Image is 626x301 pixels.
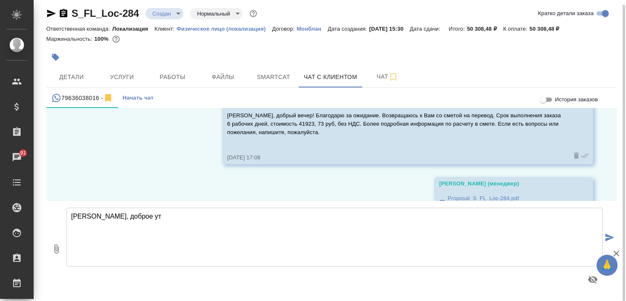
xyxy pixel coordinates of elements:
a: S_FL_Loc-284 [72,8,139,19]
div: Создан [190,8,242,19]
button: Начать чат [118,88,158,108]
a: Proposal_S_FL_Loc-284.pdf [439,192,564,215]
span: История заказов [555,95,598,104]
p: [DATE] 15:30 [369,26,410,32]
button: Нормальный [194,10,232,17]
button: Доп статусы указывают на важность/срочность заказа [248,8,259,19]
span: Услуги [102,72,142,82]
p: Договор: [272,26,297,32]
button: 0.00 RUB; [111,34,122,45]
p: Итого: [448,26,467,32]
span: 91 [15,149,31,157]
p: 50 308,48 ₽ [467,26,503,32]
a: Физическое лицо (локализация) [177,25,272,32]
button: Скопировать ссылку для ЯМессенджера [46,8,56,18]
p: Дата сдачи: [410,26,442,32]
a: 91 [2,147,32,168]
div: 79636038016 (Ирина) - (undefined) [51,93,113,103]
span: Чат с клиентом [304,72,357,82]
div: [DATE] 17:08 [227,153,564,162]
svg: Подписаться [388,72,398,82]
div: simple tabs example [46,88,617,108]
button: 🙏 [597,255,618,276]
p: Дата создания: [328,26,369,32]
button: Создан [150,10,173,17]
span: Smartcat [253,72,294,82]
span: 🙏 [600,256,614,274]
p: К оплате: [503,26,530,32]
p: 50 308,48 ₽ [530,26,566,32]
p: Клиент: [154,26,176,32]
span: Кратко детали заказа [538,9,594,18]
button: Скопировать ссылку [58,8,69,18]
p: Ответственная команда: [46,26,112,32]
span: Детали [51,72,92,82]
button: Предпросмотр [583,269,603,290]
p: Proposal_S_FL_Loc-284.pdf [448,194,519,203]
div: Создан [146,8,183,19]
span: Файлы [203,72,243,82]
div: [PERSON_NAME] (менеджер) [439,180,564,188]
p: [PERSON_NAME], добрый вечер! Благодарю за ожидание. Возвращаюсь к Вам со сметой на перевод. Срок ... [227,111,564,137]
p: Физическое лицо (локализация) [177,26,272,32]
p: Маржинальность: [46,36,94,42]
p: Локализация [112,26,155,32]
p: Монблан [297,26,328,32]
span: Чат [367,71,408,82]
p: 100% [94,36,111,42]
a: Монблан [297,25,328,32]
span: Работы [152,72,193,82]
button: Добавить тэг [46,48,65,66]
span: Начать чат [122,93,154,103]
svg: Отписаться [103,93,113,103]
